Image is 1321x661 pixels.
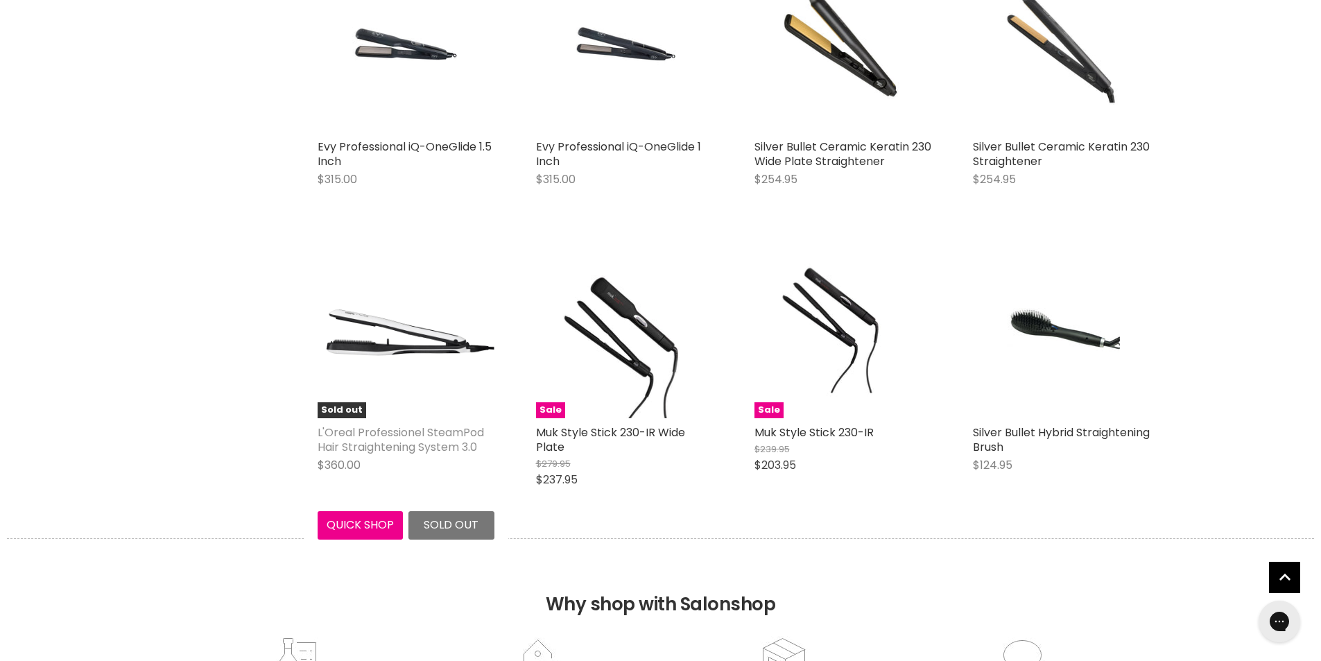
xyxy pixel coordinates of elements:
[318,402,366,418] span: Sold out
[973,424,1150,455] a: Silver Bullet Hybrid Straightening Brush
[318,424,484,455] a: L'Oreal Professionel SteamPod Hair Straightening System 3.0
[318,139,492,169] a: Evy Professional iQ-OneGlide 1.5 Inch
[536,139,701,169] a: Evy Professional iQ-OneGlide 1 Inch
[754,443,790,456] span: $239.95
[754,171,797,187] span: $254.95
[536,171,576,187] span: $315.00
[1269,562,1300,593] a: Back to top
[754,241,931,418] a: Muk Style Stick 230-IRSale
[318,457,361,473] span: $360.00
[318,241,494,418] a: L'Oreal Professionel SteamPod Hair Straightening System 3.0Sold out
[1269,562,1300,598] span: Back to top
[318,511,404,539] button: Quick shop
[973,139,1150,169] a: Silver Bullet Ceramic Keratin 230 Straightener
[536,424,685,455] a: Muk Style Stick 230-IR Wide Plate
[536,241,713,418] img: Muk Style Stick 230-IR Wide Plate
[424,517,478,533] span: Sold out
[754,457,796,473] span: $203.95
[1002,241,1120,418] img: Silver Bullet Hybrid Straightening Brush
[408,511,494,539] button: Sold out
[754,241,931,418] img: Muk Style Stick 230-IR
[536,472,578,488] span: $237.95
[754,402,784,418] span: Sale
[754,139,931,169] a: Silver Bullet Ceramic Keratin 230 Wide Plate Straightener
[318,171,357,187] span: $315.00
[318,241,494,418] img: L'Oreal Professionel SteamPod Hair Straightening System 3.0
[536,241,713,418] a: Muk Style Stick 230-IR Wide PlateSale
[536,402,565,418] span: Sale
[973,241,1150,418] a: Silver Bullet Hybrid Straightening Brush
[536,457,571,470] span: $279.95
[973,457,1012,473] span: $124.95
[973,171,1016,187] span: $254.95
[1252,596,1307,647] iframe: Gorgias live chat messenger
[7,538,1314,636] h2: Why shop with Salonshop
[754,424,874,440] a: Muk Style Stick 230-IR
